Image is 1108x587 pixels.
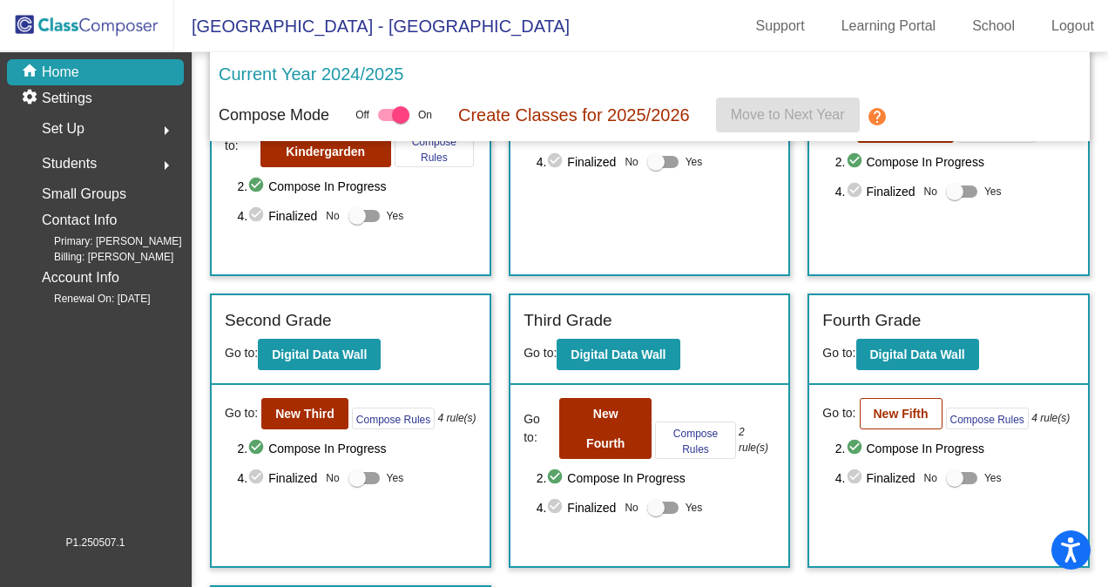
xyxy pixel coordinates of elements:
mat-icon: check_circle [247,206,268,226]
button: New Fifth [860,398,942,429]
button: Digital Data Wall [258,339,381,370]
i: 4 rule(s) [1031,410,1070,426]
b: New Fifth [874,407,929,421]
span: 4. Finalized [238,206,318,226]
mat-icon: check_circle [546,497,567,518]
span: Go to: [225,404,258,422]
span: Students [42,152,97,176]
span: Primary: [PERSON_NAME] [26,233,182,249]
mat-icon: check_circle [846,468,867,489]
mat-icon: settings [21,88,42,109]
p: Current Year 2024/2025 [219,61,403,87]
span: [GEOGRAPHIC_DATA] - [GEOGRAPHIC_DATA] [174,12,570,40]
i: 2 rule(s) [739,424,775,455]
label: Third Grade [524,308,611,334]
span: 2. Compose In Progress [537,468,776,489]
span: Billing: [PERSON_NAME] [26,249,173,265]
mat-icon: check_circle [846,438,867,459]
mat-icon: check_circle [546,468,567,489]
span: No [625,154,638,170]
p: Home [42,62,79,83]
button: Compose Rules [395,130,474,167]
span: Renewal On: [DATE] [26,291,150,307]
button: Compose Rules [352,408,435,429]
span: 2. Compose In Progress [238,176,477,197]
span: Yes [984,468,1002,489]
button: Move to Next Year [716,98,860,132]
mat-icon: check_circle [846,181,867,202]
mat-icon: check_circle [546,152,567,172]
span: On [418,107,432,123]
span: 4. Finalized [537,497,617,518]
span: Off [355,107,369,123]
b: New Third [275,407,334,421]
span: Set Up [42,117,84,141]
span: Go to: [524,410,556,447]
p: Account Info [42,266,119,290]
span: No [625,500,638,516]
span: 2. Compose In Progress [835,152,1075,172]
span: 4. Finalized [537,152,617,172]
span: Go to: [524,346,557,360]
span: Go to: [225,346,258,360]
button: Digital Data Wall [557,339,679,370]
span: No [924,470,937,486]
p: Settings [42,88,92,109]
button: Compose Rules [946,408,1029,429]
label: Second Grade [225,308,332,334]
span: Go to: [822,404,855,422]
b: Digital Data Wall [272,347,367,361]
span: Go to: [822,346,855,360]
b: New Fourth [586,407,625,450]
a: Support [742,12,819,40]
mat-icon: help [867,106,888,127]
p: Create Classes for 2025/2026 [458,102,690,128]
p: Small Groups [42,182,126,206]
a: School [958,12,1029,40]
i: 4 rule(s) [438,410,476,426]
span: Yes [686,497,703,518]
span: 2. Compose In Progress [835,438,1075,459]
p: Contact Info [42,208,117,233]
b: Digital Data Wall [571,347,665,361]
mat-icon: check_circle [247,468,268,489]
label: Fourth Grade [822,308,921,334]
a: Logout [1037,12,1108,40]
span: Yes [984,181,1002,202]
button: Digital Data Wall [856,339,979,370]
a: Learning Portal [828,12,950,40]
mat-icon: arrow_right [156,155,177,176]
span: Yes [387,468,404,489]
mat-icon: home [21,62,42,83]
mat-icon: check_circle [247,438,268,459]
span: 2. Compose In Progress [238,438,477,459]
mat-icon: check_circle [846,152,867,172]
p: Compose Mode [219,104,329,127]
span: 4. Finalized [238,468,318,489]
button: New Third [261,398,348,429]
button: Compose Rules [655,422,735,459]
span: No [326,208,339,224]
span: Yes [387,206,404,226]
mat-icon: arrow_right [156,120,177,141]
span: 4. Finalized [835,181,915,202]
span: No [326,470,339,486]
span: No [924,184,937,199]
span: 4. Finalized [835,468,915,489]
span: Yes [686,152,703,172]
button: New Fourth [559,398,652,459]
mat-icon: check_circle [247,176,268,197]
b: Digital Data Wall [870,347,965,361]
span: Move to Next Year [731,107,845,122]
